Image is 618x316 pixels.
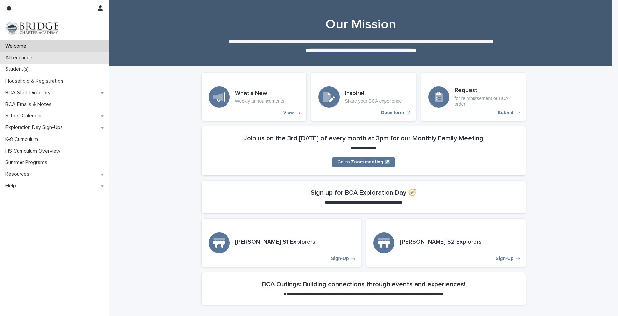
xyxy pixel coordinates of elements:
h2: BCA Outings: Building connections through events and experiences! [262,280,465,288]
p: BCA Emails & Notes [3,101,57,108]
a: Go to Zoom meeting ↗️ [332,157,395,167]
p: Sign-Up [496,256,514,261]
p: Student(s) [3,66,34,72]
img: V1C1m3IdTEidaUdm9Hs0 [5,22,58,35]
h3: [PERSON_NAME] S2 Explorers [400,239,482,246]
p: BCA Staff Directory [3,90,56,96]
p: Open form [381,110,404,115]
p: Sign-Up [331,256,349,261]
p: Exploration Day Sign-Ups [3,124,68,131]
p: View [283,110,294,115]
a: Sign-Up [202,219,361,267]
p: K-8 Curriculum [3,136,43,143]
p: Share your BCA experience [345,98,402,104]
a: Submit [421,73,526,121]
p: for reimbursement or BCA order [455,96,519,107]
p: HS Curriculum Overview [3,148,65,154]
h3: Request [455,87,519,94]
a: View [202,73,306,121]
p: Household & Registration [3,78,68,84]
h3: Inspire! [345,90,402,97]
p: Welcome [3,43,32,49]
p: Resources [3,171,35,177]
span: Go to Zoom meeting ↗️ [337,160,390,164]
h3: What's New [235,90,284,97]
p: Help [3,183,21,189]
h2: Join us on the 3rd [DATE] of every month at 3pm for our Monthly Family Meeting [244,134,483,142]
h2: Sign up for BCA Exploration Day 🧭 [311,189,416,197]
p: Summer Programs [3,159,53,166]
p: Attendance [3,55,38,61]
a: Open form [311,73,416,121]
p: School Calendar [3,113,47,119]
a: Sign-Up [366,219,526,267]
h3: [PERSON_NAME] S1 Explorers [235,239,315,246]
p: Weekly announcements [235,98,284,104]
h1: Our Mission [199,17,523,32]
p: Submit [498,110,513,115]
